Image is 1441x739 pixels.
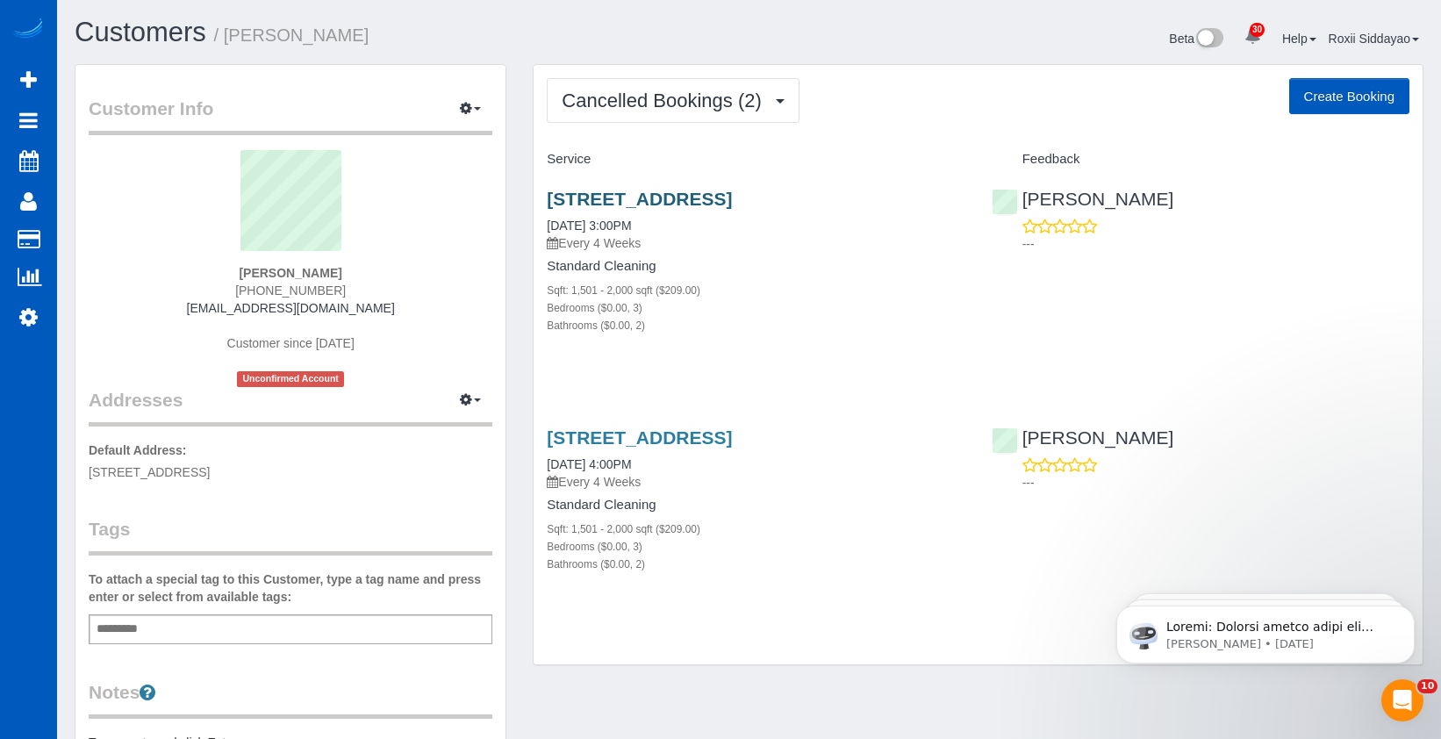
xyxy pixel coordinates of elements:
[75,17,206,47] a: Customers
[992,427,1174,448] a: [PERSON_NAME]
[89,679,492,719] legend: Notes
[547,189,732,209] a: [STREET_ADDRESS]
[547,219,631,233] a: [DATE] 3:00PM
[547,78,799,123] button: Cancelled Bookings (2)
[1381,679,1423,721] iframe: Intercom live chat
[1194,28,1223,51] img: New interface
[547,523,700,535] small: Sqft: 1,501 - 2,000 sqft ($209.00)
[1090,569,1441,692] iframe: Intercom notifications message
[89,465,210,479] span: [STREET_ADDRESS]
[1282,32,1316,46] a: Help
[1022,474,1409,491] p: ---
[89,516,492,556] legend: Tags
[1169,32,1223,46] a: Beta
[1417,679,1437,693] span: 10
[227,336,355,350] span: Customer since [DATE]
[562,90,770,111] span: Cancelled Bookings (2)
[992,152,1409,167] h4: Feedback
[547,427,732,448] a: [STREET_ADDRESS]
[89,96,492,135] legend: Customer Info
[237,371,344,386] span: Unconfirmed Account
[11,18,46,42] img: Automaid Logo
[214,25,369,45] small: / [PERSON_NAME]
[547,457,631,471] a: [DATE] 4:00PM
[547,473,964,491] p: Every 4 Weeks
[89,441,187,459] label: Default Address:
[547,302,642,314] small: Bedrooms ($0.00, 3)
[1250,23,1265,37] span: 30
[547,234,964,252] p: Every 4 Weeks
[547,319,645,332] small: Bathrooms ($0.00, 2)
[1289,78,1409,115] button: Create Booking
[547,259,964,274] h4: Standard Cleaning
[89,570,492,606] label: To attach a special tag to this Customer, type a tag name and press enter or select from availabl...
[235,283,346,298] span: [PHONE_NUMBER]
[1329,32,1419,46] a: Roxii Siddayao
[547,498,964,513] h4: Standard Cleaning
[547,284,700,297] small: Sqft: 1,501 - 2,000 sqft ($209.00)
[547,541,642,553] small: Bedrooms ($0.00, 3)
[547,152,964,167] h4: Service
[1236,18,1270,56] a: 30
[1022,235,1409,253] p: ---
[992,189,1174,209] a: [PERSON_NAME]
[187,301,395,315] a: [EMAIL_ADDRESS][DOMAIN_NAME]
[239,266,341,280] strong: [PERSON_NAME]
[547,558,645,570] small: Bathrooms ($0.00, 2)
